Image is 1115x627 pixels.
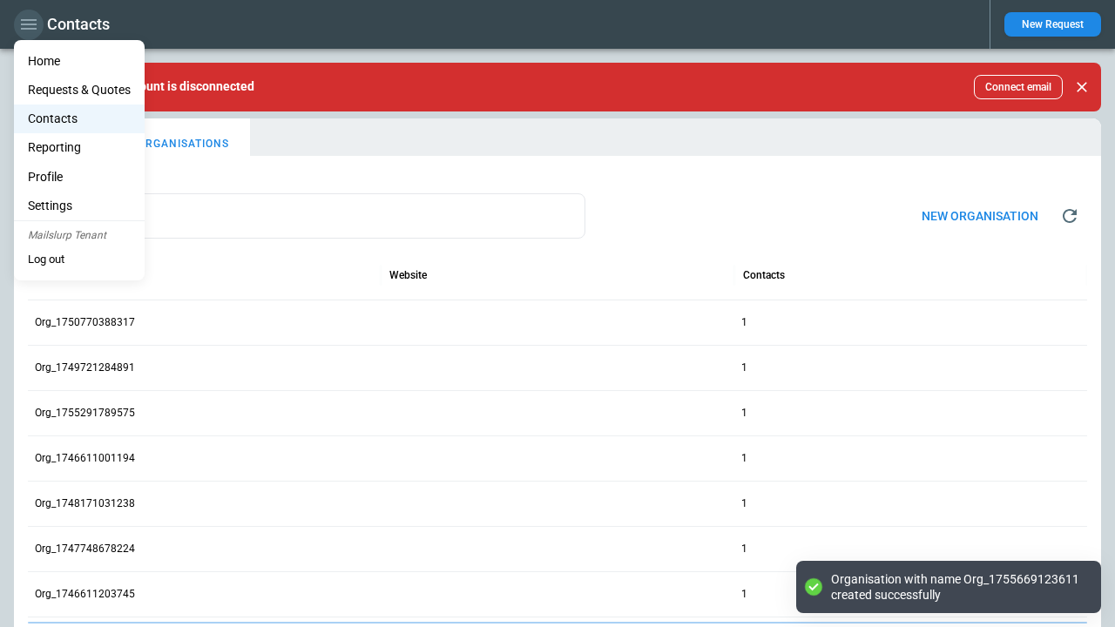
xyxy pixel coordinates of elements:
[14,192,145,220] a: Settings
[14,133,145,162] a: Reporting
[14,76,145,104] a: Requests & Quotes
[14,47,145,76] a: Home
[14,104,145,133] a: Contacts
[831,571,1084,603] div: Organisation with name Org_1755669123611 created successfully
[14,247,78,273] button: Log out
[14,163,145,192] a: Profile
[14,221,145,247] p: Mailslurp Tenant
